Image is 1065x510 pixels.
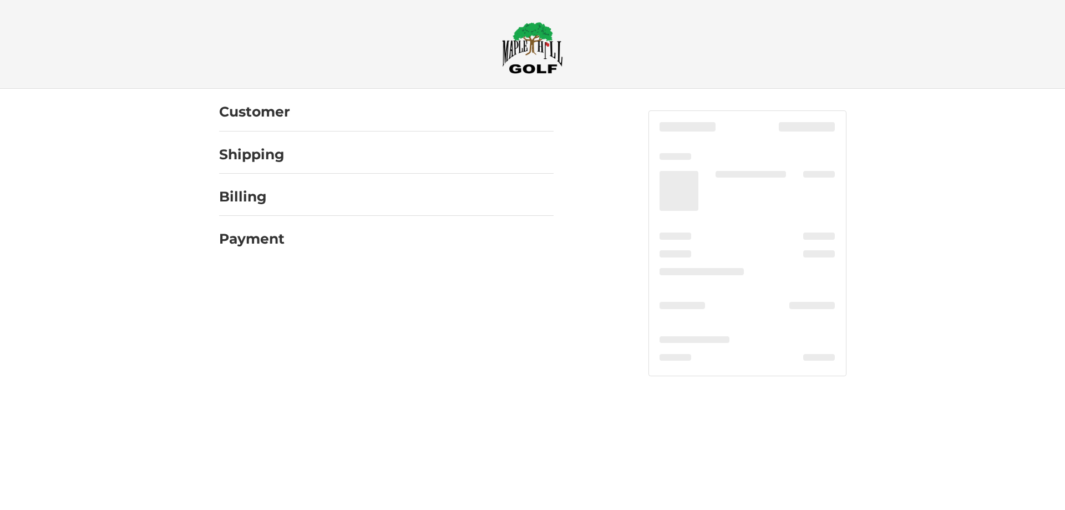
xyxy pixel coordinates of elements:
h2: Payment [219,230,285,248]
iframe: Google Customer Reviews [973,480,1065,510]
h2: Billing [219,188,284,205]
h2: Customer [219,103,290,120]
img: Maple Hill Golf [502,22,563,74]
h2: Shipping [219,146,285,163]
